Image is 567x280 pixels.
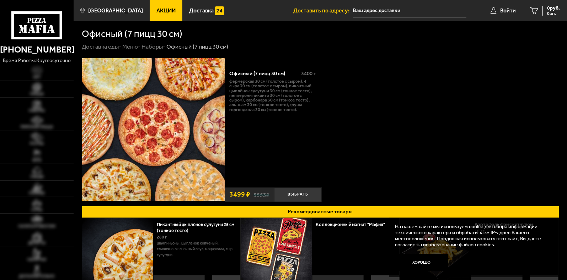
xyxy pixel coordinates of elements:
[301,70,316,77] span: 3400 г
[395,254,448,271] button: Хорошо
[547,6,560,11] span: 0 руб.
[141,43,165,50] a: Наборы-
[395,224,549,248] p: На нашем сайте мы используем cookie для сбора информации технического характера и обрабатываем IP...
[547,11,560,16] span: 0 шт.
[88,8,143,13] span: [GEOGRAPHIC_DATA]
[189,8,214,13] span: Доставка
[157,235,167,240] span: 280 г
[82,58,225,201] img: Офисный (7 пицц 30 см)
[316,222,391,227] a: Коллекционный магнит "Мафия"
[82,43,121,50] a: Доставка еды-
[82,29,182,39] h1: Офисный (7 пицц 30 см)
[229,191,250,198] span: 3499 ₽
[82,58,225,202] a: Офисный (7 пицц 30 см)
[229,71,296,77] div: Офисный (7 пицц 30 см)
[156,8,176,13] span: Акции
[500,8,516,13] span: Войти
[166,43,228,51] div: Офисный (7 пицц 30 см)
[157,222,234,233] a: Пикантный цыплёнок сулугуни 25 см (тонкое тесто)
[353,4,466,17] input: Ваш адрес доставки
[229,79,316,112] p: Фермерская 30 см (толстое с сыром), 4 сыра 30 см (толстое с сыром), Пикантный цыплёнок сулугуни 3...
[274,187,322,202] button: Выбрать
[82,206,559,218] button: Рекомендованные товары
[293,8,353,13] span: Доставить по адресу:
[253,191,269,198] s: 5553 ₽
[215,6,224,15] img: 15daf4d41897b9f0e9f617042186c801.svg
[157,241,235,258] p: шампиньоны, цыпленок копченый, сливочно-чесночный соус, моцарелла, сыр сулугуни.
[122,43,140,50] a: Меню-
